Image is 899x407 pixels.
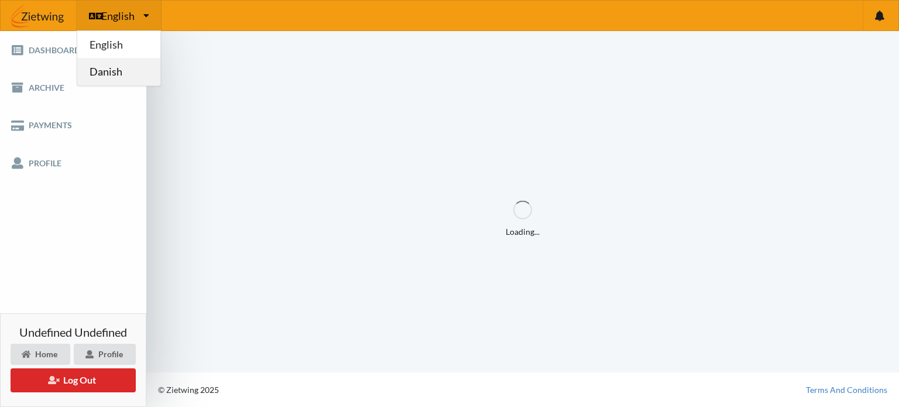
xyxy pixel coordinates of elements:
[11,368,136,392] button: Log Out
[11,344,70,365] div: Home
[806,384,887,396] a: Terms And Conditions
[77,31,160,58] a: English
[506,201,540,238] div: Loading...
[101,11,135,21] span: English
[77,59,160,85] a: Danish
[74,344,136,365] div: Profile
[19,326,127,338] span: undefined undefined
